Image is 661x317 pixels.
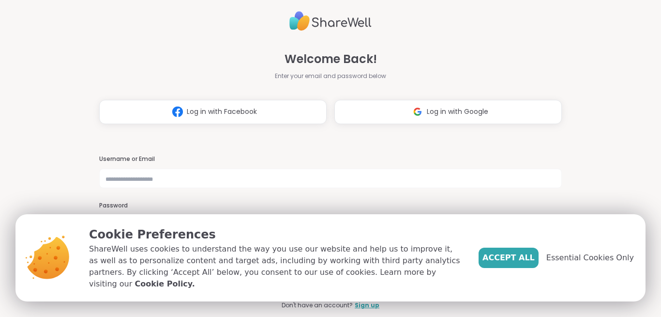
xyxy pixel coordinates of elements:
span: Log in with Facebook [187,107,257,117]
span: Essential Cookies Only [546,252,634,264]
span: Log in with Google [427,107,488,117]
span: Accept All [482,252,535,264]
p: ShareWell uses cookies to understand the way you use our website and help us to improve it, as we... [89,243,463,290]
img: ShareWell Logomark [408,103,427,121]
span: Don't have an account? [282,301,353,310]
button: Log in with Facebook [99,100,327,124]
span: Welcome Back! [285,50,377,68]
img: ShareWell Logo [289,7,372,35]
h3: Password [99,202,562,210]
span: Enter your email and password below [275,72,386,80]
h3: Username or Email [99,155,562,163]
a: Cookie Policy. [135,278,195,290]
p: Cookie Preferences [89,226,463,243]
a: Sign up [355,301,379,310]
button: Accept All [479,248,539,268]
button: Log in with Google [334,100,562,124]
img: ShareWell Logomark [168,103,187,121]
